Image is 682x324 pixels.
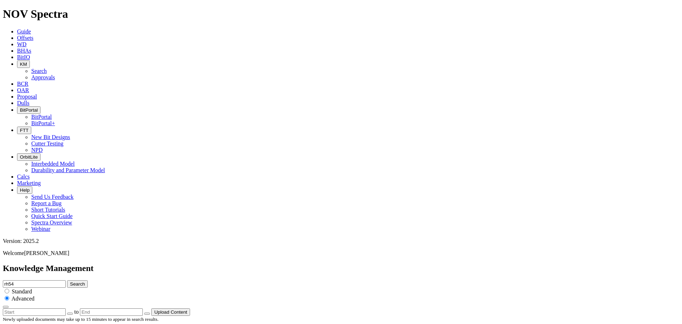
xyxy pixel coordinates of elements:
span: FTT [20,128,28,133]
button: Search [67,280,88,288]
a: Short Tutorials [31,207,65,213]
input: Start [3,308,66,316]
input: End [80,308,143,316]
a: Calcs [17,174,30,180]
span: [PERSON_NAME] [24,250,69,256]
a: BitPortal [31,114,52,120]
a: Search [31,68,47,74]
a: Guide [17,28,31,34]
a: BitPortal+ [31,120,55,126]
a: Webinar [31,226,50,232]
a: BHAs [17,48,31,54]
a: Spectra Overview [31,219,72,225]
a: Interbedded Model [31,161,75,167]
a: Marketing [17,180,41,186]
a: Approvals [31,74,55,80]
a: Quick Start Guide [31,213,72,219]
span: KM [20,62,27,67]
a: New Bit Designs [31,134,70,140]
p: Welcome [3,250,679,256]
a: OAR [17,87,29,93]
a: BitIQ [17,54,30,60]
h2: Knowledge Management [3,264,679,273]
a: BCR [17,81,28,87]
button: Help [17,186,32,194]
span: to [74,309,79,315]
a: Dulls [17,100,29,106]
button: Upload Content [151,308,190,316]
a: Cutter Testing [31,140,64,147]
div: Version: 2025.2 [3,238,679,244]
h1: NOV Spectra [3,7,679,21]
span: Advanced [11,296,34,302]
a: Offsets [17,35,33,41]
input: e.g. Smoothsteer Record [3,280,66,288]
a: Durability and Parameter Model [31,167,105,173]
button: FTT [17,127,31,134]
span: BitPortal [20,107,38,113]
a: WD [17,41,27,47]
small: Newly uploaded documents may take up to 15 minutes to appear in search results. [3,317,158,322]
a: Proposal [17,94,37,100]
a: Send Us Feedback [31,194,74,200]
button: KM [17,60,30,68]
a: NPD [31,147,43,153]
span: OrbitLite [20,154,38,160]
span: Standard [12,288,32,294]
button: BitPortal [17,106,40,114]
span: Help [20,187,29,193]
button: OrbitLite [17,153,40,161]
a: Report a Bug [31,200,61,206]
